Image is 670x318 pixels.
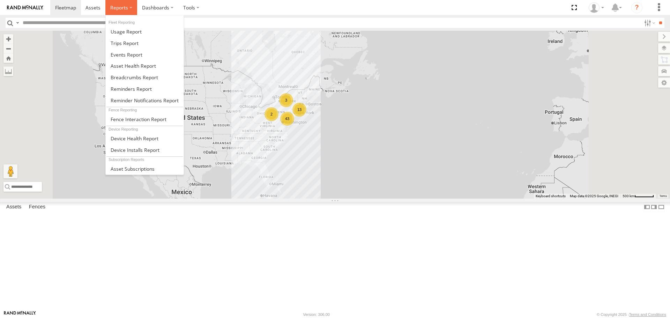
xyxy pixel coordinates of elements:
[265,107,278,121] div: 2
[106,26,184,37] a: Usage Report
[3,202,25,212] label: Assets
[280,112,294,126] div: 43
[106,144,184,156] a: Device Installs Report
[586,2,606,13] div: ryan phillips
[292,103,306,117] div: 13
[658,78,670,88] label: Map Settings
[631,2,642,13] i: ?
[106,95,184,106] a: Service Reminder Notifications Report
[106,37,184,49] a: Trips Report
[3,34,13,44] button: Zoom in
[597,312,666,317] div: © Copyright 2025 -
[3,66,13,76] label: Measure
[106,163,184,175] a: Asset Subscriptions
[570,194,618,198] span: Map data ©2025 Google, INEGI
[106,113,184,125] a: Fence Interaction Report
[623,194,634,198] span: 500 km
[650,202,657,212] label: Dock Summary Table to the Right
[536,194,566,199] button: Keyboard shortcuts
[3,44,13,53] button: Zoom out
[25,202,49,212] label: Fences
[106,49,184,60] a: Full Events Report
[106,60,184,72] a: Asset Health Report
[660,194,667,197] a: Terms (opens in new tab)
[4,311,36,318] a: Visit our Website
[641,18,656,28] label: Search Filter Options
[106,83,184,95] a: Reminders Report
[7,5,43,10] img: rand-logo.svg
[15,18,20,28] label: Search Query
[658,202,665,212] label: Hide Summary Table
[303,312,330,317] div: Version: 306.00
[3,164,17,178] button: Drag Pegman onto the map to open Street View
[620,194,656,199] button: Map Scale: 500 km per 52 pixels
[106,72,184,83] a: Breadcrumbs Report
[629,312,666,317] a: Terms and Conditions
[106,133,184,144] a: Device Health Report
[279,93,293,107] div: 3
[643,202,650,212] label: Dock Summary Table to the Left
[3,53,13,63] button: Zoom Home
